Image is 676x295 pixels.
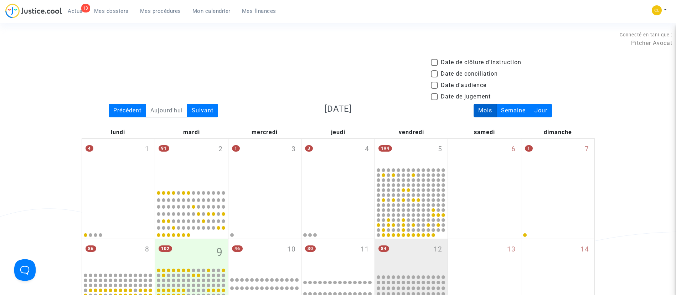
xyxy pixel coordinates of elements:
[365,144,369,154] span: 4
[86,245,96,252] span: 86
[521,139,594,188] div: dimanche septembre 7, One event, click to expand
[507,244,516,255] span: 13
[232,145,240,152] span: 1
[82,239,155,272] div: lundi septembre 8, 86 events, click to expand
[134,6,187,16] a: Mes procédures
[242,8,276,14] span: Mes finances
[291,144,296,154] span: 3
[287,244,296,255] span: 10
[5,4,62,18] img: jc-logo.svg
[438,144,442,154] span: 5
[585,144,589,154] span: 7
[474,104,497,117] div: Mois
[81,4,90,12] div: 13
[216,244,223,261] span: 9
[82,139,155,188] div: lundi septembre 1, 4 events, click to expand
[228,239,301,273] div: mercredi septembre 10, 46 events, click to expand
[159,145,169,152] span: 91
[236,6,282,16] a: Mes finances
[375,239,448,273] div: vendredi septembre 12, 84 events, click to expand
[140,8,181,14] span: Mes procédures
[441,70,498,78] span: Date de conciliation
[62,6,88,16] a: 13Actus
[145,244,149,255] span: 8
[448,126,521,138] div: samedi
[228,139,301,188] div: mercredi septembre 3, One event, click to expand
[441,58,521,67] span: Date de clôture d'instruction
[580,244,589,255] span: 14
[228,126,301,138] div: mercredi
[652,5,662,15] img: 6fca9af68d76bfc0a5525c74dfee314f
[88,6,134,16] a: Mes dossiers
[496,104,530,117] div: Semaine
[218,144,223,154] span: 2
[155,139,228,188] div: mardi septembre 2, 91 events, click to expand
[305,145,313,152] span: 3
[256,104,420,114] h3: [DATE]
[375,126,448,138] div: vendredi
[86,145,93,152] span: 4
[146,104,187,117] div: Aujourd'hui
[94,8,129,14] span: Mes dossiers
[441,92,491,101] span: Date de jugement
[159,245,172,252] span: 102
[301,239,375,273] div: jeudi septembre 11, 30 events, click to expand
[68,8,83,14] span: Actus
[525,145,533,152] span: 1
[192,8,231,14] span: Mon calendrier
[378,245,389,252] span: 84
[155,126,228,138] div: mardi
[82,126,155,138] div: lundi
[511,144,516,154] span: 6
[301,126,375,138] div: jeudi
[521,126,595,138] div: dimanche
[305,245,316,252] span: 30
[434,244,442,255] span: 12
[361,244,369,255] span: 11
[441,81,486,90] span: Date d'audience
[145,144,149,154] span: 1
[620,32,672,37] span: Connecté en tant que :
[187,104,218,117] div: Suivant
[232,245,243,252] span: 46
[530,104,552,117] div: Jour
[14,259,36,281] iframe: Help Scout Beacon - Open
[301,139,375,188] div: jeudi septembre 4, 3 events, click to expand
[187,6,236,16] a: Mon calendrier
[448,139,521,239] div: samedi septembre 6
[375,139,448,167] div: vendredi septembre 5, 194 events, click to expand
[155,239,228,267] div: mardi septembre 9, 102 events, click to expand
[109,104,146,117] div: Précédent
[378,145,392,152] span: 194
